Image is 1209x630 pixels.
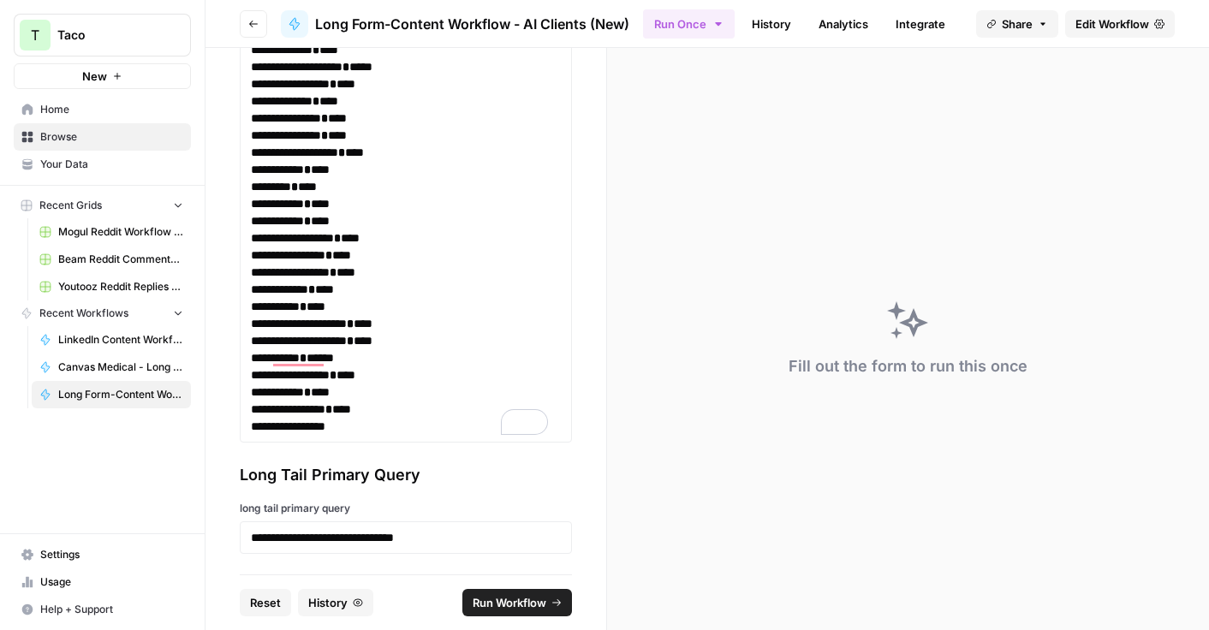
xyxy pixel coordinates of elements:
[808,10,878,38] a: Analytics
[14,63,191,89] button: New
[14,596,191,623] button: Help + Support
[281,10,629,38] a: Long Form-Content Workflow - AI Clients (New)
[14,193,191,218] button: Recent Grids
[31,25,39,45] span: T
[1065,10,1175,38] a: Edit Workflow
[40,102,183,117] span: Home
[976,10,1058,38] button: Share
[240,463,572,487] div: Long Tail Primary Query
[789,354,1027,378] div: Fill out the form to run this once
[741,10,801,38] a: History
[14,14,191,56] button: Workspace: Taco
[14,568,191,596] a: Usage
[1002,15,1033,33] span: Share
[14,300,191,326] button: Recent Workflows
[32,326,191,354] a: LinkedIn Content Workflow
[308,594,348,611] span: History
[40,602,183,617] span: Help + Support
[40,547,183,562] span: Settings
[473,594,546,611] span: Run Workflow
[240,501,572,516] label: long tail primary query
[32,218,191,246] a: Mogul Reddit Workflow Grid (1)
[39,306,128,321] span: Recent Workflows
[32,354,191,381] a: Canvas Medical - Long Form-Content Workflow
[58,252,183,267] span: Beam Reddit Comments Workflow Grid
[14,96,191,123] a: Home
[14,541,191,568] a: Settings
[885,10,956,38] a: Integrate
[14,151,191,178] a: Your Data
[58,360,183,375] span: Canvas Medical - Long Form-Content Workflow
[1075,15,1149,33] span: Edit Workflow
[39,198,102,213] span: Recent Grids
[32,246,191,273] a: Beam Reddit Comments Workflow Grid
[315,14,629,34] span: Long Form-Content Workflow - AI Clients (New)
[298,589,373,616] button: History
[82,68,107,85] span: New
[32,381,191,408] a: Long Form-Content Workflow - AI Clients (New)
[250,594,281,611] span: Reset
[58,387,183,402] span: Long Form-Content Workflow - AI Clients (New)
[240,589,291,616] button: Reset
[462,589,572,616] button: Run Workflow
[58,279,183,294] span: Youtooz Reddit Replies Workflow Grid
[57,27,161,44] span: Taco
[40,574,183,590] span: Usage
[58,332,183,348] span: LinkedIn Content Workflow
[14,123,191,151] a: Browse
[40,157,183,172] span: Your Data
[32,273,191,300] a: Youtooz Reddit Replies Workflow Grid
[40,129,183,145] span: Browse
[643,9,735,39] button: Run Once
[58,224,183,240] span: Mogul Reddit Workflow Grid (1)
